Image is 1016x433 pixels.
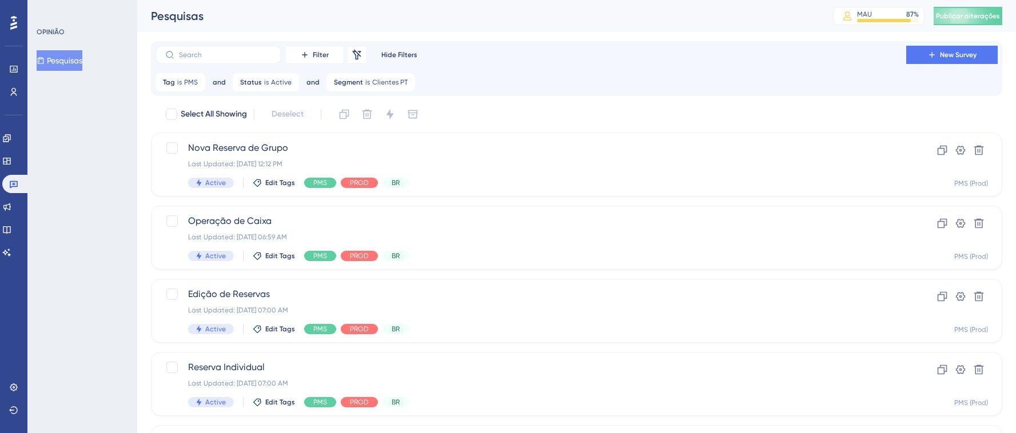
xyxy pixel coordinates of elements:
[936,12,1000,20] font: Publicar alterações
[954,398,988,407] div: PMS (Prod)
[265,178,295,187] span: Edit Tags
[188,159,874,169] div: Last Updated: [DATE] 12:12 PM
[857,10,872,18] font: MAU
[313,251,327,260] span: PMS
[286,46,343,64] button: Filter
[934,7,1002,25] button: Publicar alterações
[392,324,400,334] span: BR
[350,324,369,334] span: PROD
[350,398,369,407] span: PROD
[264,78,269,87] span: is
[265,251,295,260] span: Edit Tags
[205,178,226,187] span: Active
[37,28,65,36] font: OPINIÃO
[372,78,408,87] span: Clientes PT
[188,141,874,155] span: Nova Reserva de Grupo
[313,398,327,407] span: PMS
[265,398,295,407] span: Edit Tags
[954,252,988,261] div: PMS (Prod)
[205,398,226,407] span: Active
[163,78,175,87] span: Tag
[940,50,977,59] span: New Survey
[334,78,363,87] span: Segment
[265,324,295,334] span: Edit Tags
[313,324,327,334] span: PMS
[253,251,295,260] button: Edit Tags
[313,178,327,187] span: PMS
[272,107,304,121] span: Deselect
[253,324,295,334] button: Edit Tags
[365,78,370,87] span: is
[188,360,874,374] span: Reserva Individual
[304,73,322,91] button: and
[240,78,262,87] span: Status
[306,78,320,87] span: and
[392,178,400,187] span: BR
[151,9,204,23] font: Pesquisas
[37,50,82,71] button: Pesquisas
[181,107,247,121] span: Select All Showing
[392,251,400,260] span: BR
[261,104,314,125] button: Deselect
[177,78,182,87] span: is
[188,214,874,228] span: Operação de Caixa
[370,46,428,64] button: Hide Filters
[184,78,198,87] span: PMS
[392,398,400,407] span: BR
[188,379,874,388] div: Last Updated: [DATE] 07:00 AM
[350,251,369,260] span: PROD
[954,325,988,334] div: PMS (Prod)
[271,78,292,87] span: Active
[188,232,874,242] div: Last Updated: [DATE] 06:59 AM
[205,324,226,334] span: Active
[906,46,998,64] button: New Survey
[213,78,226,87] span: and
[381,50,417,59] span: Hide Filters
[179,51,272,59] input: Search
[954,179,988,188] div: PMS (Prod)
[188,287,874,301] span: Edição de Reservas
[205,251,226,260] span: Active
[253,398,295,407] button: Edit Tags
[210,73,228,91] button: and
[253,178,295,187] button: Edit Tags
[313,50,329,59] span: Filter
[188,306,874,315] div: Last Updated: [DATE] 07:00 AM
[350,178,369,187] span: PROD
[914,10,919,18] font: %
[47,56,82,65] font: Pesquisas
[906,10,914,18] font: 87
